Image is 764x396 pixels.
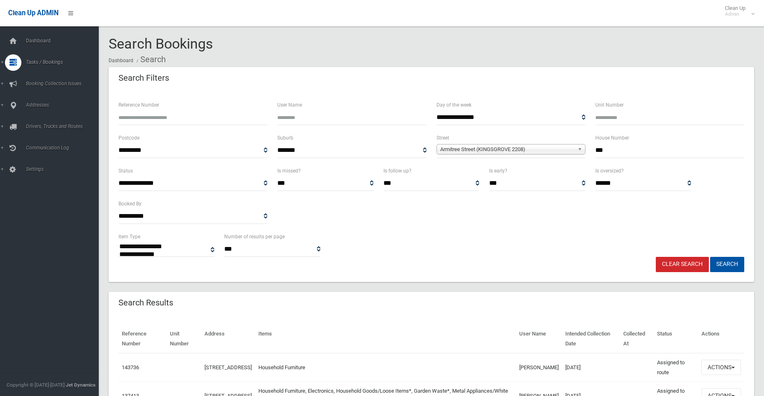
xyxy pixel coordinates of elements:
header: Search Filters [109,70,179,86]
label: Street [437,133,449,142]
label: Number of results per page [224,232,285,241]
span: Dashboard [23,38,105,44]
th: Intended Collection Date [562,325,620,353]
header: Search Results [109,295,183,311]
strong: Jet Dynamics [66,382,95,388]
span: Communication Log [23,145,105,151]
td: [DATE] [562,353,620,382]
span: Armitree Street (KINGSGROVE 2208) [440,144,574,154]
td: Assigned to route [654,353,698,382]
span: Search Bookings [109,35,213,52]
span: Clean Up [721,5,754,17]
th: Address [201,325,255,353]
th: Reference Number [118,325,167,353]
label: Is oversized? [595,166,624,175]
th: Collected At [620,325,654,353]
th: Items [255,325,516,353]
th: Actions [698,325,744,353]
label: House Number [595,133,629,142]
td: Household Furniture [255,353,516,382]
label: Booked By [118,199,142,208]
label: Is follow up? [383,166,411,175]
label: Reference Number [118,100,159,109]
span: Clean Up ADMIN [8,9,58,17]
label: Status [118,166,133,175]
label: Suburb [277,133,293,142]
label: Is early? [489,166,507,175]
a: 143736 [122,364,139,370]
a: Dashboard [109,58,133,63]
a: [STREET_ADDRESS] [204,364,252,370]
button: Search [710,257,744,272]
span: Booking Collection Issues [23,81,105,86]
span: Tasks / Bookings [23,59,105,65]
label: Is missed? [277,166,301,175]
label: Item Type [118,232,140,241]
td: [PERSON_NAME] [516,353,562,382]
label: User Name [277,100,302,109]
button: Actions [701,360,741,375]
li: Search [135,52,166,67]
label: Day of the week [437,100,471,109]
label: Postcode [118,133,139,142]
th: Unit Number [167,325,201,353]
span: Settings [23,166,105,172]
label: Unit Number [595,100,624,109]
th: User Name [516,325,562,353]
span: Addresses [23,102,105,108]
span: Drivers, Trucks and Routes [23,123,105,129]
span: Copyright © [DATE]-[DATE] [7,382,65,388]
small: Admin [725,11,745,17]
th: Status [654,325,698,353]
a: Clear Search [656,257,709,272]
